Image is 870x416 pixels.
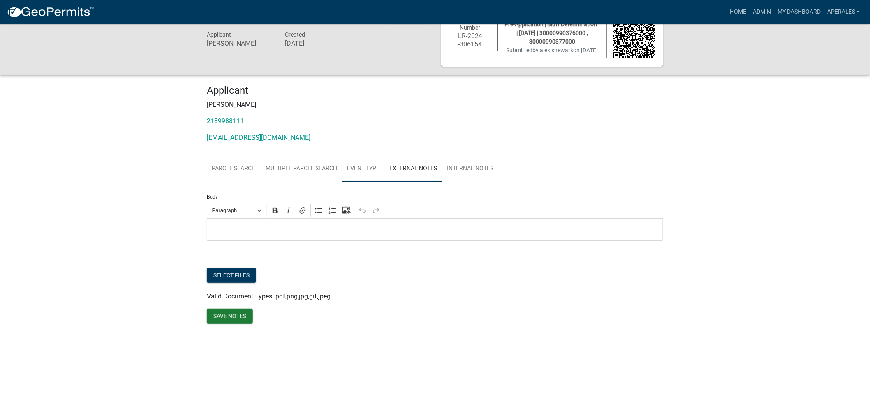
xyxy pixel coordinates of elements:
p: [PERSON_NAME] [207,100,663,110]
span: by alexisnewark [533,47,574,53]
label: Body [207,194,218,199]
span: Paragraph [212,206,255,215]
button: Select files [207,268,256,283]
a: [EMAIL_ADDRESS][DOMAIN_NAME] [207,134,310,141]
a: Event Type [342,156,384,182]
a: Admin [750,4,774,20]
h6: [PERSON_NAME] [207,39,273,47]
a: aperales [824,4,863,20]
span: Applicant [207,31,231,38]
div: Editor editing area: main. Press Alt+0 for help. [207,218,663,241]
span: Valid Document Types: pdf,png,jpg,gif,jpeg [207,292,331,300]
span: Created [285,31,305,38]
span: Pre-Application | Bluff Determination | | [DATE] | 30000990376000 , 30000990377000 [505,21,600,45]
a: 2189988111 [207,117,244,125]
a: My Dashboard [774,4,824,20]
button: Paragraph, Heading [208,204,265,217]
div: Editor toolbar [207,203,663,218]
h4: Applicant [207,85,663,97]
span: Submitted on [DATE] [507,47,598,53]
h6: [DATE] [285,39,351,47]
img: QR code [613,16,655,58]
button: Save Notes [207,309,253,324]
a: Internal Notes [442,156,498,182]
a: Parcel search [207,156,261,182]
h6: LR-2024 -306154 [449,32,491,48]
a: Multiple Parcel Search [261,156,342,182]
span: Number [460,24,481,31]
a: Home [727,4,750,20]
a: External Notes [384,156,442,182]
